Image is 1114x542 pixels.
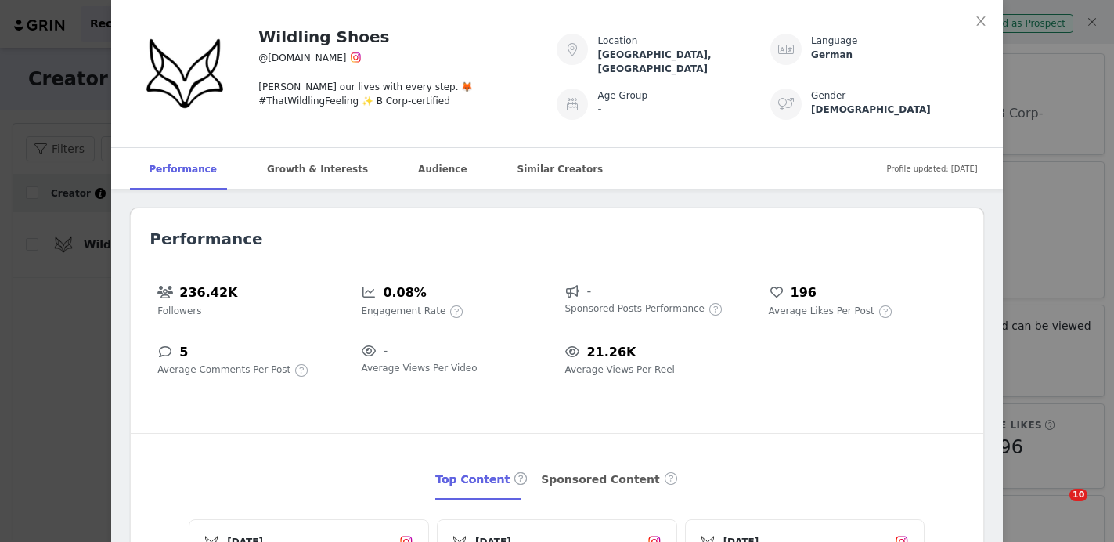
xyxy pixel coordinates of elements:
div: Similar Creators [499,148,622,190]
span: Average Views Per Reel [564,363,674,377]
span: - [586,282,591,301]
h5: 0.08% [383,283,427,303]
span: 10 [1069,489,1087,501]
div: Gender [811,89,984,103]
div: [DEMOGRAPHIC_DATA] [811,103,984,117]
span: Sponsored Posts Performance [564,302,704,316]
h2: Wildling Shoes [258,25,389,49]
span: @[DOMAIN_NAME] [258,52,346,63]
h5: 5 [179,342,188,363]
div: Performance [130,148,236,190]
div: German [811,48,984,62]
div: Growth & Interests [248,148,387,190]
div: [GEOGRAPHIC_DATA], [GEOGRAPHIC_DATA] [597,48,770,76]
img: instagram.svg [350,52,362,63]
i: icon: close [975,15,987,27]
div: Location [597,34,770,48]
span: Average Views Per Video [361,361,477,375]
iframe: Intercom live chat [1037,489,1075,526]
div: Top Content [435,460,528,500]
span: Average Comments Per Post [157,363,290,377]
h2: Performance [150,227,964,251]
div: [PERSON_NAME] our lives with every step. 🦊 #ThatWildlingFeeling ✨ B Corp-certified [258,67,538,108]
div: Age Group [597,89,770,103]
h5: 196 [791,283,817,303]
h5: 21.26K [586,342,636,363]
div: Sponsored Content [541,460,679,500]
span: Average Likes Per Post [769,304,874,318]
h5: 236.42K [179,283,237,303]
div: - [597,103,770,117]
span: - [383,341,388,360]
img: v2 [130,19,240,128]
span: Followers [157,304,201,318]
span: Profile updated: [DATE] [886,151,977,186]
div: Language [811,34,984,48]
span: Engagement Rate [361,304,445,318]
div: Audience [399,148,485,190]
